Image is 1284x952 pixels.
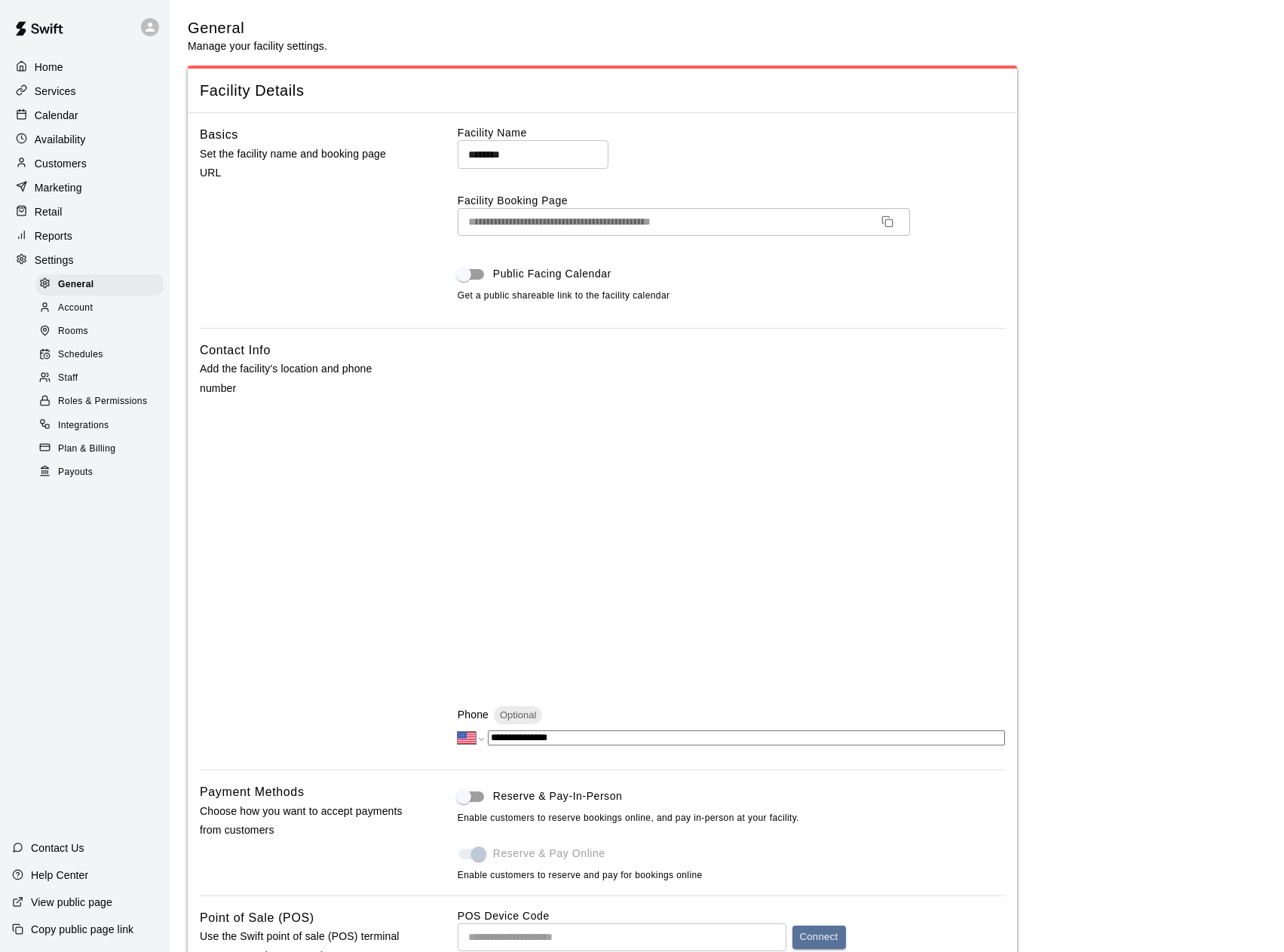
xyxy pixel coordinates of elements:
a: Integrations [36,414,170,437]
a: Retail [12,201,158,223]
p: Retail [35,204,63,219]
a: Roles & Permissions [36,390,170,414]
h5: General [188,18,327,38]
p: Manage your facility settings. [188,38,327,54]
p: Reports [35,228,72,243]
span: Public Facing Calendar [493,266,611,282]
label: Facility Booking Page [458,193,1005,208]
p: Add the facility's location and phone number [200,360,409,397]
a: General [36,273,170,296]
p: Home [35,60,63,75]
div: Staff [36,368,164,389]
a: Availability [12,128,158,151]
label: Facility Name [458,125,1005,140]
h6: Payment Methods [200,782,305,802]
span: Plan & Billing [58,442,115,457]
a: Services [12,80,158,103]
p: Phone [458,707,489,722]
div: Roles & Permissions [36,391,164,412]
a: Schedules [36,344,170,367]
h6: Point of Sale (POS) [200,908,314,928]
p: Calendar [35,108,78,123]
span: Account [58,301,93,316]
span: Optional [494,709,542,721]
a: Calendar [12,104,158,127]
p: Contact Us [31,840,84,856]
span: Get a public shareable link to the facility calendar [458,289,670,304]
p: Services [35,84,76,99]
a: Account [36,296,170,320]
a: Reports [12,225,158,247]
span: Rooms [58,324,88,339]
button: Copy URL [875,210,899,234]
label: POS Device Code [458,910,550,922]
div: Rooms [36,321,164,342]
a: Plan & Billing [36,437,170,461]
span: General [58,277,94,292]
div: Plan & Billing [36,439,164,460]
button: Connect [792,926,846,949]
span: Payouts [58,465,93,480]
p: Customers [35,156,87,171]
span: Facility Details [200,81,1005,101]
a: Rooms [36,320,170,344]
a: Settings [12,249,158,271]
div: Account [36,298,164,319]
span: Staff [58,371,78,386]
h6: Basics [200,125,238,145]
span: Reserve & Pay-In-Person [493,788,623,804]
div: Schedules [36,344,164,366]
a: Staff [36,367,170,390]
span: Schedules [58,347,103,363]
a: Customers [12,152,158,175]
iframe: Secure address input frame [455,338,1008,685]
h6: Contact Info [200,341,271,360]
a: Payouts [36,461,170,484]
p: Set the facility name and booking page URL [200,145,409,182]
div: Integrations [36,415,164,436]
span: Integrations [58,418,109,433]
p: Choose how you want to accept payments from customers [200,802,409,840]
p: Copy public page link [31,922,133,937]
a: Marketing [12,176,158,199]
p: Help Center [31,868,88,883]
a: Home [12,56,158,78]
span: Reserve & Pay Online [493,846,605,862]
p: View public page [31,895,112,910]
div: General [36,274,164,295]
p: Marketing [35,180,82,195]
p: Availability [35,132,86,147]
span: Roles & Permissions [58,394,147,409]
span: Enable customers to reserve bookings online, and pay in-person at your facility. [458,811,1005,826]
p: Settings [35,253,74,268]
div: Payouts [36,462,164,483]
span: Enable customers to reserve and pay for bookings online [458,870,703,880]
